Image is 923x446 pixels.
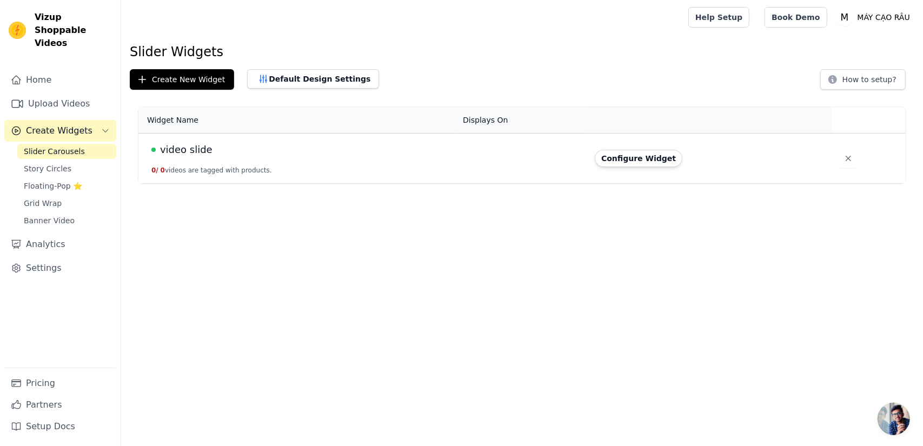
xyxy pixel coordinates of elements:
[17,196,116,211] a: Grid Wrap
[688,7,749,28] a: Help Setup
[4,394,116,416] a: Partners
[130,69,234,90] button: Create New Widget
[4,69,116,91] a: Home
[456,107,588,134] th: Displays On
[151,166,272,175] button: 0/ 0videos are tagged with products.
[4,120,116,142] button: Create Widgets
[151,148,156,152] span: Live Published
[160,142,213,157] span: video slide
[836,8,914,27] button: M MÁY CẠO RÂU
[161,167,165,174] span: 0
[4,257,116,279] a: Settings
[247,69,379,89] button: Default Design Settings
[26,124,92,137] span: Create Widgets
[4,372,116,394] a: Pricing
[853,8,914,27] p: MÁY CẠO RÂU
[840,12,848,23] text: M
[595,150,682,167] button: Configure Widget
[17,178,116,194] a: Floating-Pop ⭐
[765,7,827,28] a: Book Demo
[839,149,858,168] button: Delete widget
[24,163,71,174] span: Story Circles
[24,181,82,191] span: Floating-Pop ⭐
[820,69,906,90] button: How to setup?
[24,215,75,226] span: Banner Video
[4,416,116,437] a: Setup Docs
[35,11,112,50] span: Vizup Shoppable Videos
[17,213,116,228] a: Banner Video
[878,403,910,435] div: Open chat
[130,43,914,61] h1: Slider Widgets
[9,22,26,39] img: Vizup
[24,146,85,157] span: Slider Carousels
[17,161,116,176] a: Story Circles
[820,77,906,87] a: How to setup?
[24,198,62,209] span: Grid Wrap
[138,107,456,134] th: Widget Name
[4,93,116,115] a: Upload Videos
[17,144,116,159] a: Slider Carousels
[151,167,158,174] span: 0 /
[4,234,116,255] a: Analytics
